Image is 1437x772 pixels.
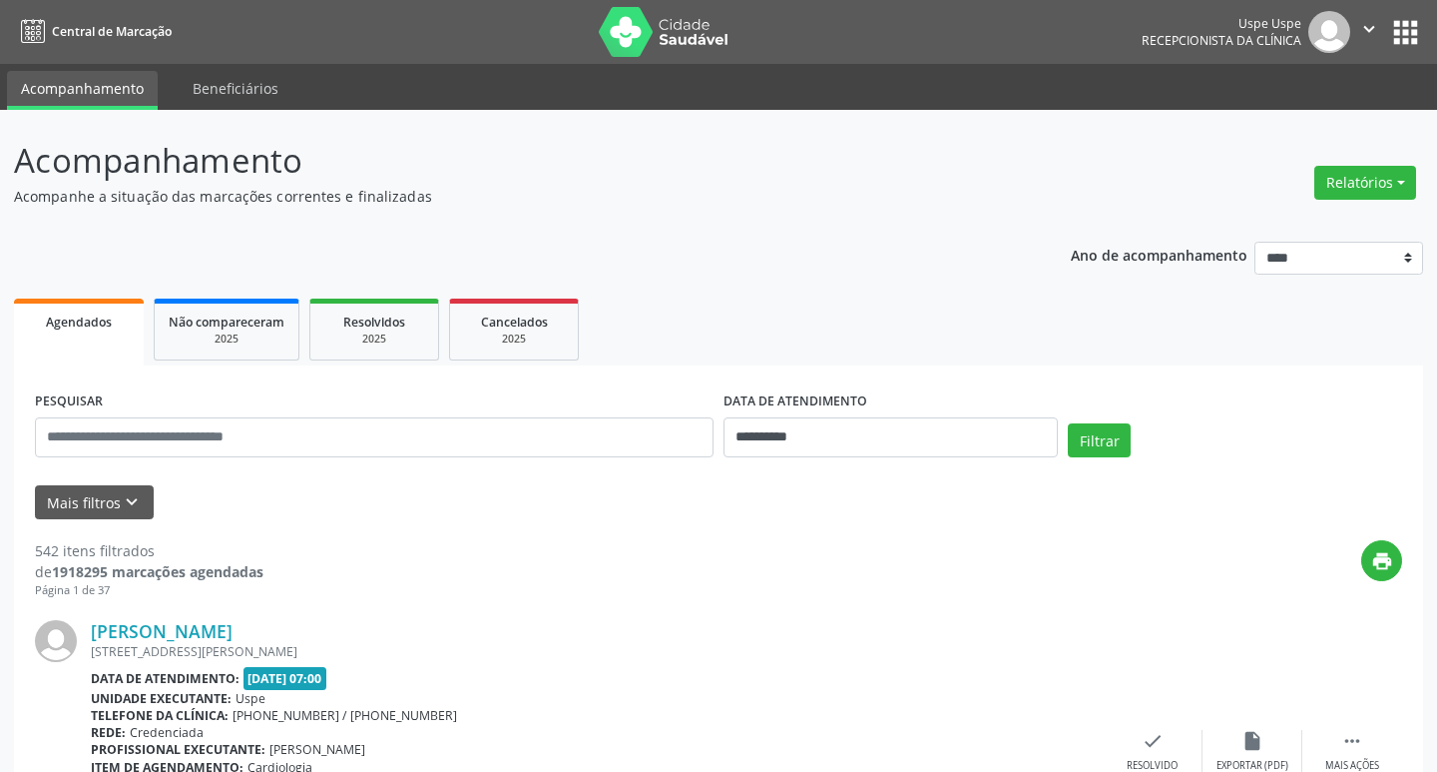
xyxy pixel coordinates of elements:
[14,186,1000,207] p: Acompanhe a situação das marcações correntes e finalizadas
[1308,11,1350,53] img: img
[91,690,232,707] b: Unidade executante:
[343,314,405,331] span: Resolvidos
[121,491,143,513] i: keyboard_arrow_down
[35,540,263,561] div: 542 itens filtrados
[35,386,103,417] label: PESQUISAR
[1071,242,1247,267] p: Ano de acompanhamento
[236,690,265,707] span: Uspe
[130,724,204,741] span: Credenciada
[169,332,284,347] div: 2025
[46,314,112,331] span: Agendados
[91,707,229,724] b: Telefone da clínica:
[7,71,158,110] a: Acompanhamento
[1358,18,1380,40] i: 
[1142,730,1164,752] i: check
[35,582,263,599] div: Página 1 de 37
[91,741,265,758] b: Profissional executante:
[1241,730,1263,752] i: insert_drive_file
[91,670,239,687] b: Data de atendimento:
[14,136,1000,186] p: Acompanhamento
[1341,730,1363,752] i: 
[14,15,172,48] a: Central de Marcação
[52,23,172,40] span: Central de Marcação
[723,386,867,417] label: DATA DE ATENDIMENTO
[481,314,548,331] span: Cancelados
[1350,11,1388,53] button: 
[35,485,154,520] button: Mais filtroskeyboard_arrow_down
[1068,423,1131,457] button: Filtrar
[464,332,564,347] div: 2025
[169,314,284,331] span: Não compareceram
[324,332,424,347] div: 2025
[233,707,457,724] span: [PHONE_NUMBER] / [PHONE_NUMBER]
[1314,166,1416,200] button: Relatórios
[1142,15,1301,32] div: Uspe Uspe
[91,643,1103,660] div: [STREET_ADDRESS][PERSON_NAME]
[1371,550,1393,572] i: print
[1142,32,1301,49] span: Recepcionista da clínica
[35,561,263,582] div: de
[52,562,263,581] strong: 1918295 marcações agendadas
[35,620,77,662] img: img
[91,620,233,642] a: [PERSON_NAME]
[269,741,365,758] span: [PERSON_NAME]
[1388,15,1423,50] button: apps
[243,667,327,690] span: [DATE] 07:00
[1361,540,1402,581] button: print
[179,71,292,106] a: Beneficiários
[91,724,126,741] b: Rede:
